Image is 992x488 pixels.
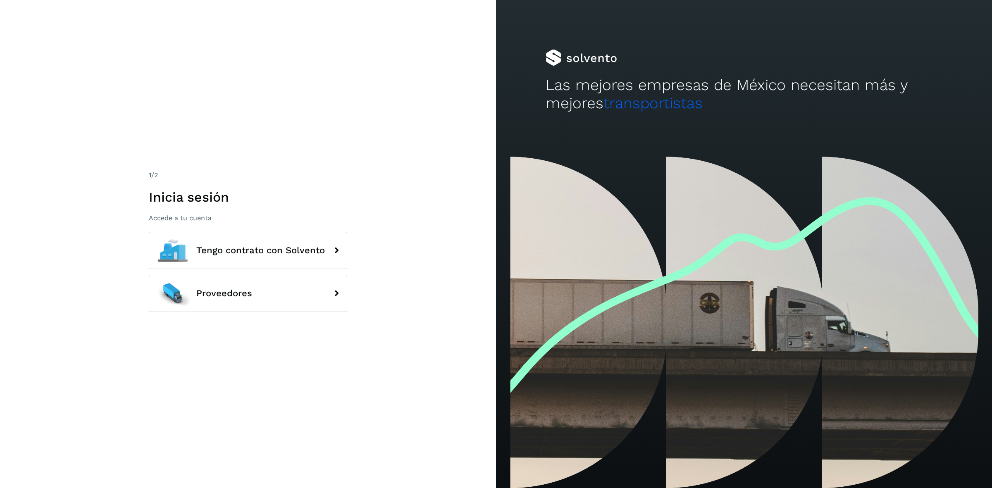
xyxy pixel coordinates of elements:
[196,288,252,298] span: Proveedores
[149,189,347,205] h1: Inicia sesión
[149,232,347,269] button: Tengo contrato con Solvento
[546,76,942,113] h2: Las mejores empresas de México necesitan más y mejores
[603,94,703,112] span: transportistas
[196,245,325,255] span: Tengo contrato con Solvento
[149,171,151,179] span: 1
[149,275,347,312] button: Proveedores
[149,214,347,222] p: Accede a tu cuenta
[149,170,347,180] div: /2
